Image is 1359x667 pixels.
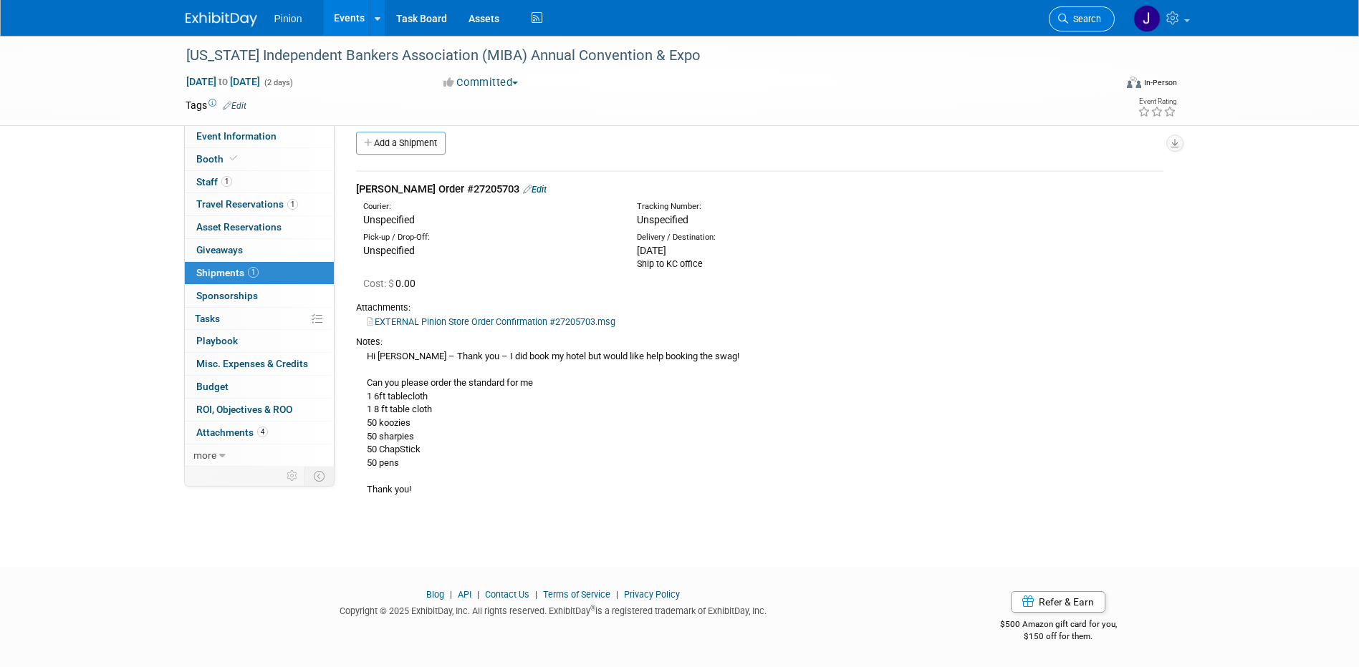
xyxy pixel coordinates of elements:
a: Terms of Service [543,589,610,600]
div: Delivery / Destination: [637,232,889,243]
span: Unspecified [363,245,415,256]
div: Courier: [363,201,615,213]
a: EXTERNAL Pinion Store Order Confirmation #27205703.msg [367,316,615,327]
div: [US_STATE] Independent Bankers Association (MIBA) Annual Convention & Expo [181,43,1093,69]
span: Attachments [196,427,268,438]
span: 4 [257,427,268,437]
a: Tasks [185,308,334,330]
a: Search [1049,6,1115,31]
span: Tasks [195,313,220,324]
div: Ship to KC office [637,258,889,271]
span: Staff [196,176,232,188]
a: ROI, Objectives & ROO [185,399,334,421]
a: Misc. Expenses & Credits [185,353,334,375]
span: 1 [248,267,259,278]
span: | [532,589,541,600]
span: 0.00 [363,278,421,289]
span: Event Information [196,130,277,142]
a: Asset Reservations [185,216,334,238]
a: Edit [223,101,246,111]
div: Event Format [1030,74,1178,96]
a: Contact Us [485,589,529,600]
td: Tags [186,98,246,112]
a: Giveaways [185,239,334,261]
span: Unspecified [637,214,688,225]
span: 1 [221,176,232,187]
span: ROI, Objectives & ROO [196,404,292,415]
a: Add a Shipment [356,132,446,155]
span: Playbook [196,335,238,346]
span: 1 [287,199,298,210]
span: Sponsorships [196,290,258,301]
span: | [446,589,456,600]
a: Refer & Earn [1011,591,1105,613]
span: | [474,589,483,600]
td: Personalize Event Tab Strip [280,467,305,485]
a: Edit [523,184,547,195]
div: Pick-up / Drop-Off: [363,232,615,243]
img: Jennifer Plumisto [1133,5,1161,32]
div: Tracking Number: [637,201,958,213]
a: Event Information [185,125,334,147]
a: more [185,444,334,467]
span: more [193,449,216,461]
i: Booth reservation complete [230,155,237,162]
a: Budget [185,376,334,398]
a: Playbook [185,330,334,352]
span: Shipments [196,267,259,278]
div: Hi [PERSON_NAME] – Thank you – I did book my hotel but would like help booking the swag! Can you ... [356,349,1163,497]
div: Attachments: [356,301,1163,314]
span: Search [1068,14,1101,24]
div: Copyright © 2025 ExhibitDay, Inc. All rights reserved. ExhibitDay is a registered trademark of Ex... [186,601,922,618]
span: Asset Reservations [196,221,282,233]
a: Sponsorships [185,285,334,307]
span: Travel Reservations [196,198,298,210]
a: Blog [426,589,444,600]
a: Booth [185,148,334,170]
div: $150 off for them. [943,631,1174,643]
a: API [458,589,471,600]
a: Attachments4 [185,422,334,444]
a: Staff1 [185,171,334,193]
span: Giveaways [196,244,243,255]
span: to [216,76,230,87]
a: Shipments1 [185,262,334,284]
div: Notes: [356,336,1163,349]
button: Committed [438,75,524,90]
div: [DATE] [637,243,889,258]
sup: ® [590,604,595,612]
span: Misc. Expenses & Credits [196,358,308,369]
img: ExhibitDay [186,12,257,26]
a: Travel Reservations1 [185,193,334,215]
span: (2 days) [263,78,293,87]
span: Budget [196,381,229,392]
span: Pinion [274,13,302,24]
span: Booth [196,153,240,165]
div: Unspecified [363,213,615,227]
div: Event Rating [1138,98,1176,105]
div: In-Person [1143,77,1177,88]
img: Format-Inperson.png [1127,77,1141,88]
td: Toggle Event Tabs [304,467,334,485]
span: Cost: $ [363,278,395,289]
span: [DATE] [DATE] [186,75,261,88]
span: | [613,589,622,600]
div: [PERSON_NAME] Order #27205703 [356,182,1163,197]
div: $500 Amazon gift card for you, [943,609,1174,642]
a: Privacy Policy [624,589,680,600]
